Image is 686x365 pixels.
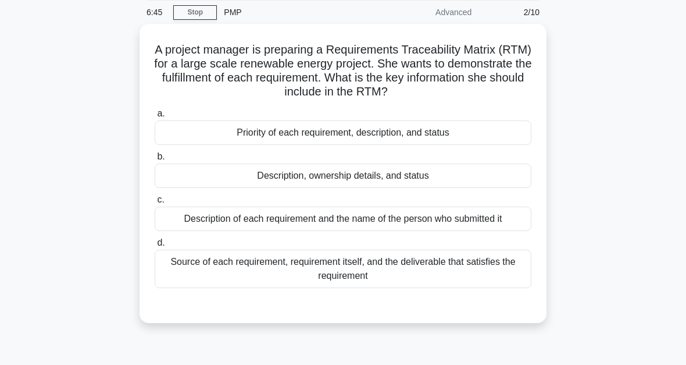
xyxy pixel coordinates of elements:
[217,1,377,24] div: PMP
[155,250,531,288] div: Source of each requirement, requirement itself, and the deliverable that satisfies the requirement
[155,164,531,188] div: Description, ownership details, and status
[173,5,217,20] a: Stop
[157,151,165,161] span: b.
[140,1,173,24] div: 6:45
[377,1,478,24] div: Advanced
[157,108,165,118] span: a.
[478,1,546,24] div: 2/10
[155,207,531,231] div: Description of each requirement and the name of the person who submitted it
[157,194,164,204] span: c.
[153,42,533,100] h5: A project manager is preparing a Requirements Traceability Matrix (RTM) for a large scale renewab...
[157,238,165,247] span: d.
[155,121,531,145] div: Priority of each requirement, description, and status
